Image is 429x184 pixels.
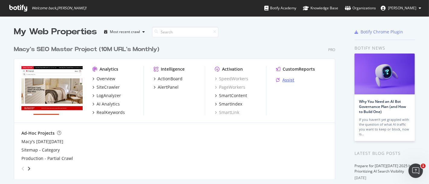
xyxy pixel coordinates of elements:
a: SiteCrawler [92,84,120,90]
img: www.macys.com [21,66,83,115]
div: Organizations [345,5,376,11]
div: Botify Academy [264,5,296,11]
div: SmartIndex [219,101,242,107]
div: AI Analytics [97,101,120,107]
div: Knowledge Base [303,5,338,11]
div: SiteCrawler [97,84,120,90]
div: SmartContent [219,93,247,99]
a: RealKeywords [92,109,125,115]
button: Most recent crawl [102,27,147,37]
a: Overview [92,76,115,82]
div: Latest Blog Posts [354,150,415,157]
div: Botify Chrome Plugin [361,29,403,35]
div: RealKeywords [97,109,125,115]
div: Macy's SEO Master Project (10M URL's Monthly) [14,45,159,54]
div: My Web Properties [14,26,97,38]
div: grid [14,38,340,179]
a: Prepare for [DATE][DATE] 2025 by Prioritizing AI Search Visibility [354,163,412,174]
a: LogAnalyzer [92,93,121,99]
a: Macy's SEO Master Project (10M URL's Monthly) [14,45,162,54]
span: 1 [421,164,426,168]
button: [PERSON_NAME] [376,3,426,13]
div: AlertPanel [158,84,179,90]
div: CustomReports [283,66,315,72]
a: Sitemap - Category [21,147,60,153]
div: angle-right [27,166,31,172]
a: SmartLink [215,109,239,115]
a: Assist [276,77,294,83]
input: Search [152,27,218,37]
a: Macy's [DATE][DATE] [21,139,63,145]
a: PageWorkers [215,84,245,90]
span: Welcome back, [PERSON_NAME] ! [32,6,86,11]
div: [DATE] [354,175,415,181]
div: Overview [97,76,115,82]
div: Activation [222,66,243,72]
div: Intelligence [161,66,185,72]
a: AI Analytics [92,101,120,107]
div: Botify news [354,45,415,51]
a: ActionBoard [154,76,183,82]
iframe: Intercom live chat [408,164,423,178]
a: Botify Chrome Plugin [354,29,403,35]
img: Why You Need an AI Bot Governance Plan (and How to Build One) [354,54,415,94]
a: Why You Need an AI Bot Governance Plan (and How to Build One) [359,99,406,114]
div: If you haven’t yet grappled with the question of what AI traffic you want to keep or block, now is… [359,117,410,136]
div: LogAnalyzer [97,93,121,99]
span: Corinne Tynan [388,5,416,11]
a: SmartContent [215,93,247,99]
div: Assist [282,77,294,83]
div: angle-left [19,164,27,173]
div: ActionBoard [158,76,183,82]
div: Most recent crawl [110,30,140,34]
div: Ad-Hoc Projects [21,130,55,136]
div: Analytics [100,66,118,72]
a: SpeedWorkers [215,76,248,82]
a: Production - Partial Crawl [21,155,73,161]
div: Pro [328,47,335,52]
a: AlertPanel [154,84,179,90]
a: SmartIndex [215,101,242,107]
a: CustomReports [276,66,315,72]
